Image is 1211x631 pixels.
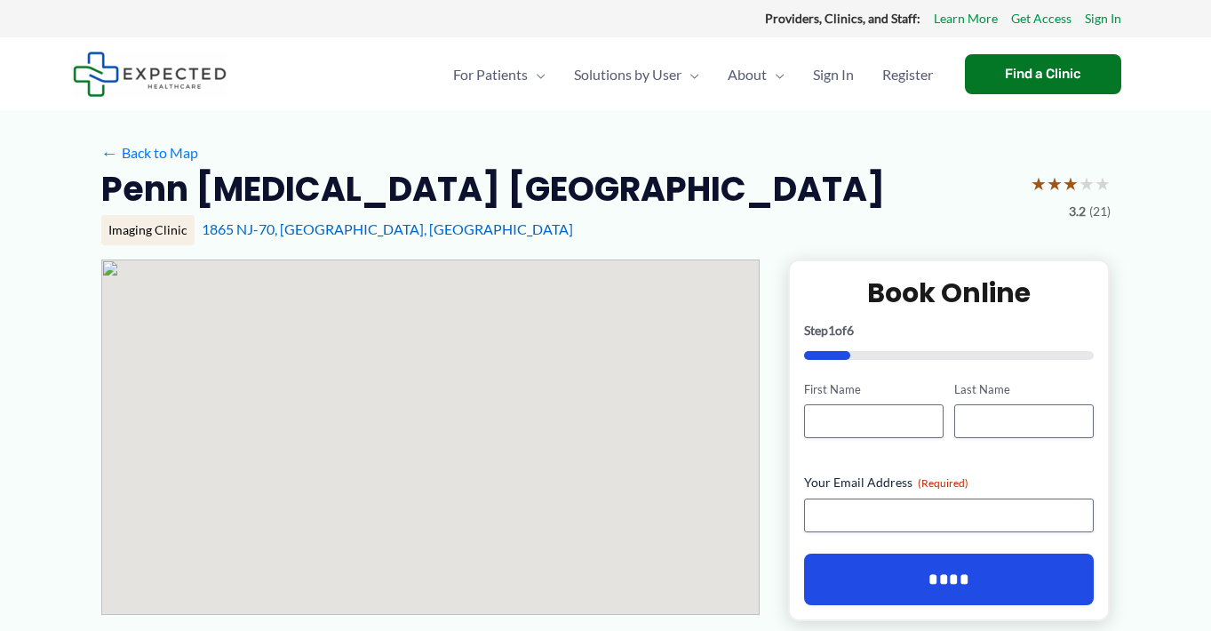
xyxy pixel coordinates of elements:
[560,44,713,106] a: Solutions by UserMenu Toggle
[101,144,118,161] span: ←
[1047,167,1063,200] span: ★
[765,11,920,26] strong: Providers, Clinics, and Staff:
[804,276,1095,310] h2: Book Online
[847,323,854,338] span: 6
[101,140,198,166] a: ←Back to Map
[713,44,799,106] a: AboutMenu Toggle
[954,381,1094,398] label: Last Name
[799,44,868,106] a: Sign In
[804,381,944,398] label: First Name
[918,476,968,490] span: (Required)
[882,44,933,106] span: Register
[965,54,1121,94] a: Find a Clinic
[1085,7,1121,30] a: Sign In
[101,215,195,245] div: Imaging Clinic
[439,44,947,106] nav: Primary Site Navigation
[1069,200,1086,223] span: 3.2
[804,474,1095,491] label: Your Email Address
[202,220,573,237] a: 1865 NJ-70, [GEOGRAPHIC_DATA], [GEOGRAPHIC_DATA]
[439,44,560,106] a: For PatientsMenu Toggle
[813,44,854,106] span: Sign In
[681,44,699,106] span: Menu Toggle
[934,7,998,30] a: Learn More
[1089,200,1111,223] span: (21)
[1011,7,1072,30] a: Get Access
[1031,167,1047,200] span: ★
[528,44,546,106] span: Menu Toggle
[868,44,947,106] a: Register
[728,44,767,106] span: About
[1095,167,1111,200] span: ★
[828,323,835,338] span: 1
[804,324,1095,337] p: Step of
[101,167,885,211] h2: Penn [MEDICAL_DATA] [GEOGRAPHIC_DATA]
[73,52,227,97] img: Expected Healthcare Logo - side, dark font, small
[767,44,785,106] span: Menu Toggle
[1063,167,1079,200] span: ★
[1079,167,1095,200] span: ★
[574,44,681,106] span: Solutions by User
[453,44,528,106] span: For Patients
